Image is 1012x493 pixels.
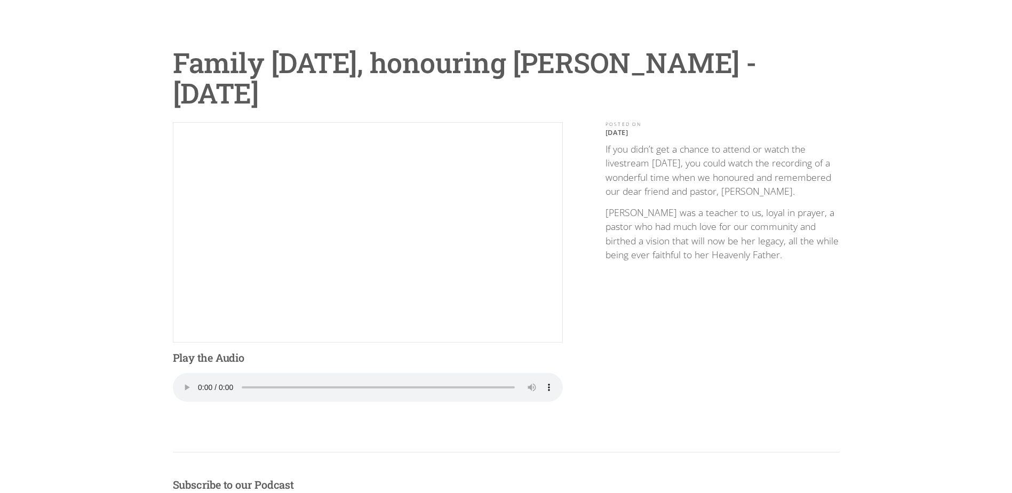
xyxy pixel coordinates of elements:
p: [PERSON_NAME] was a teacher to us, loyal in prayer, a pastor who had much love for our community ... [605,205,840,262]
p: [DATE] [605,128,840,137]
h1: Family [DATE], honouring [PERSON_NAME] - [DATE] [173,47,840,108]
iframe: YouTube embed [173,123,562,342]
div: POSTED ON [605,122,840,127]
p: ‍ [605,268,840,282]
h4: Play the Audio [173,351,563,364]
h4: Subscribe to our Podcast [173,478,840,491]
audio: Your browser does not support the audio element. [173,373,563,402]
p: If you didn’t get a chance to attend or watch the livestream [DATE], you could watch the recordin... [605,142,840,198]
